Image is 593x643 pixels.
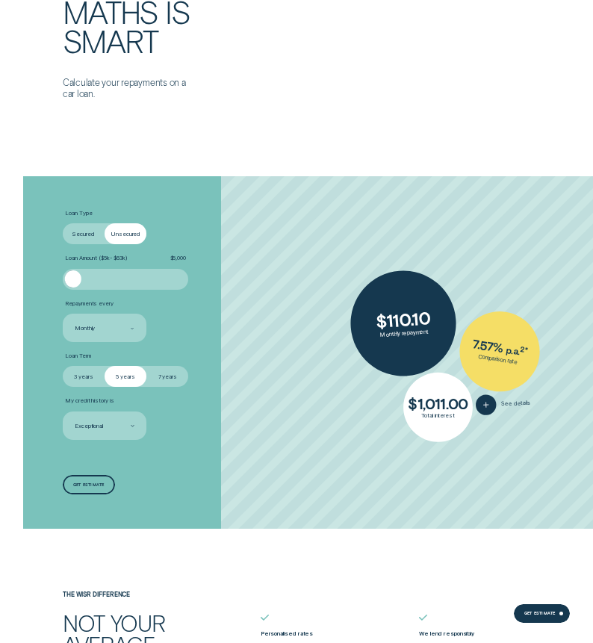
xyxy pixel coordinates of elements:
[75,325,95,332] div: Monthly
[146,366,188,387] label: 7 years
[65,210,92,217] span: Loan Type
[105,366,146,387] label: 5 years
[75,423,103,429] div: Exceptional
[65,397,114,404] span: My credit history is
[501,400,531,408] span: See details
[475,393,531,415] button: See details
[514,604,570,623] a: Get Estimate
[63,475,115,494] a: Get estimate
[63,366,105,387] label: 3 years
[65,255,127,261] span: Loan Amount ( $5k - $63k )
[419,630,475,637] label: We lend responsibly
[170,255,187,261] span: $ 5,000
[105,223,146,244] label: Unsecured
[65,352,90,359] span: Loan Term
[65,300,114,307] span: Repayments every
[63,77,199,99] p: Calculate your repayments on a car loan.
[63,591,214,599] h4: The Wisr Difference
[63,223,105,244] label: Secured
[261,630,314,637] label: Personalised rates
